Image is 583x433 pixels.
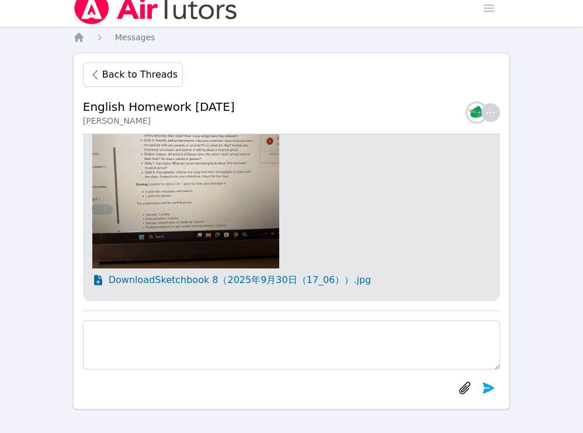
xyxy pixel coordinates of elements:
img: Sketchbook 8（2025年9月30日（17_06））.jpg [92,82,279,268]
a: DownloadSketchbook 8（2025年9月30日（17_06））.jpg [92,273,491,287]
button: Yukito Wakasugi [472,103,500,122]
div: [PERSON_NAME] [83,115,235,127]
img: Yukito Wakasugi [467,103,486,122]
span: Back to Threads [102,68,178,82]
h2: English Homework [DATE] [83,99,235,115]
span: Messages [115,33,155,42]
span: Download Sketchbook 8（2025年9月30日（17_06））.jpg [109,273,372,287]
a: Messages [115,32,155,43]
nav: Breadcrumb [73,32,511,43]
button: Back to Threads [83,62,183,87]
